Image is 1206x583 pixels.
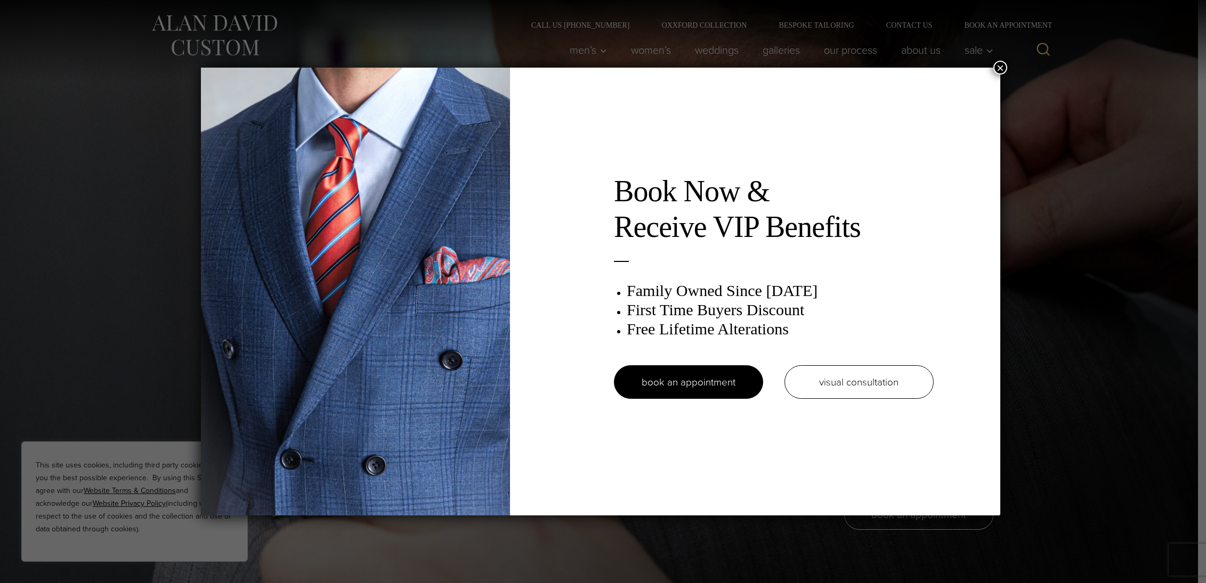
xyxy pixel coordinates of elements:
[614,365,763,399] a: book an appointment
[784,365,934,399] a: visual consultation
[993,61,1007,75] button: Close
[627,281,934,300] h3: Family Owned Since [DATE]
[614,174,934,245] h2: Book Now & Receive VIP Benefits
[627,300,934,319] h3: First Time Buyers Discount
[627,319,934,339] h3: Free Lifetime Alterations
